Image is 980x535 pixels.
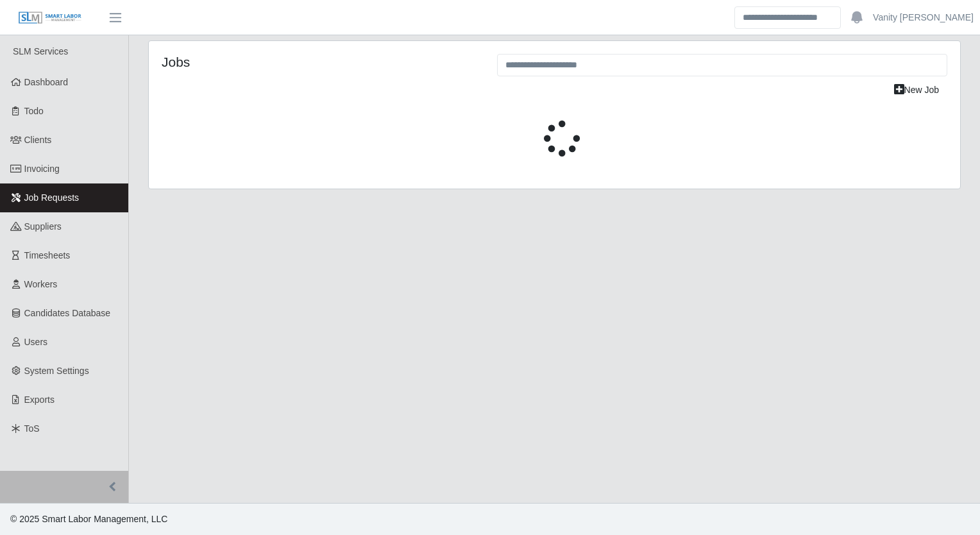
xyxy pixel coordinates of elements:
span: System Settings [24,366,89,376]
span: Clients [24,135,52,145]
span: SLM Services [13,46,68,56]
a: New Job [886,79,947,101]
span: Suppliers [24,221,62,232]
span: © 2025 Smart Labor Management, LLC [10,514,167,524]
span: Job Requests [24,192,80,203]
a: Vanity [PERSON_NAME] [873,11,974,24]
h4: Jobs [162,54,478,70]
span: Exports [24,395,55,405]
span: Workers [24,279,58,289]
span: Dashboard [24,77,69,87]
span: Timesheets [24,250,71,260]
span: Todo [24,106,44,116]
input: Search [734,6,841,29]
span: Candidates Database [24,308,111,318]
span: Invoicing [24,164,60,174]
img: SLM Logo [18,11,82,25]
span: ToS [24,423,40,434]
span: Users [24,337,48,347]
